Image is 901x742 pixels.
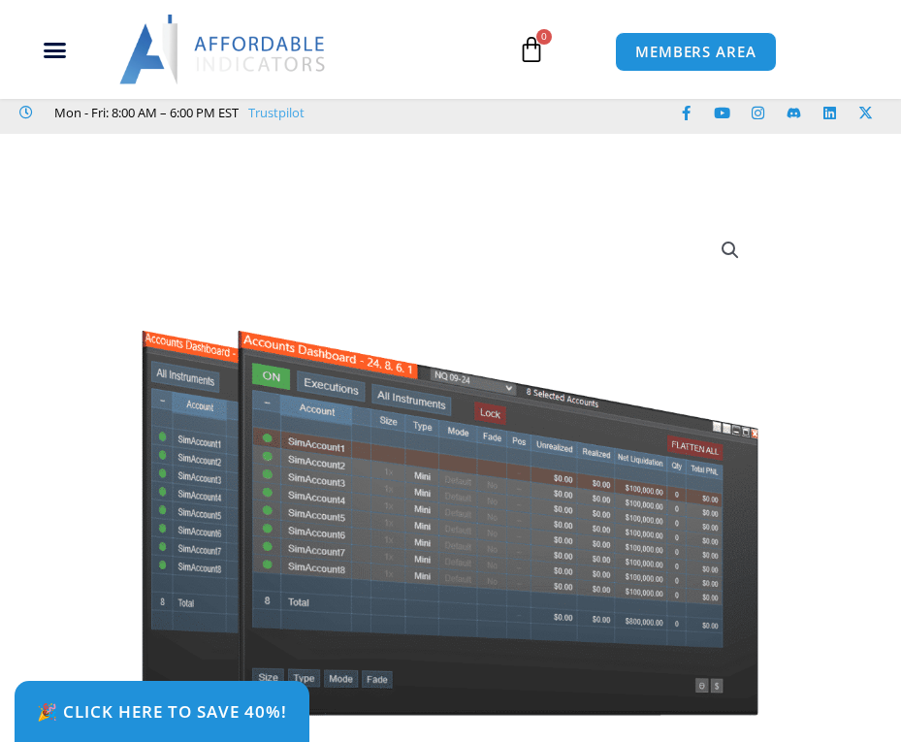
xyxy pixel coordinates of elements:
div: Menu Toggle [10,31,99,68]
span: 0 [536,29,552,45]
a: MEMBERS AREA [615,32,777,72]
span: 🎉 Click Here to save 40%! [37,703,287,720]
img: LogoAI | Affordable Indicators – NinjaTrader [119,15,328,84]
a: Trustpilot [248,101,305,124]
a: View full-screen image gallery [713,233,748,268]
a: 0 [489,21,574,78]
span: MEMBERS AREA [635,45,756,59]
img: Screenshot 2024-08-26 155710eeeee [139,218,762,716]
a: 🎉 Click Here to save 40%! [15,681,309,742]
span: Mon - Fri: 8:00 AM – 6:00 PM EST [49,101,239,124]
